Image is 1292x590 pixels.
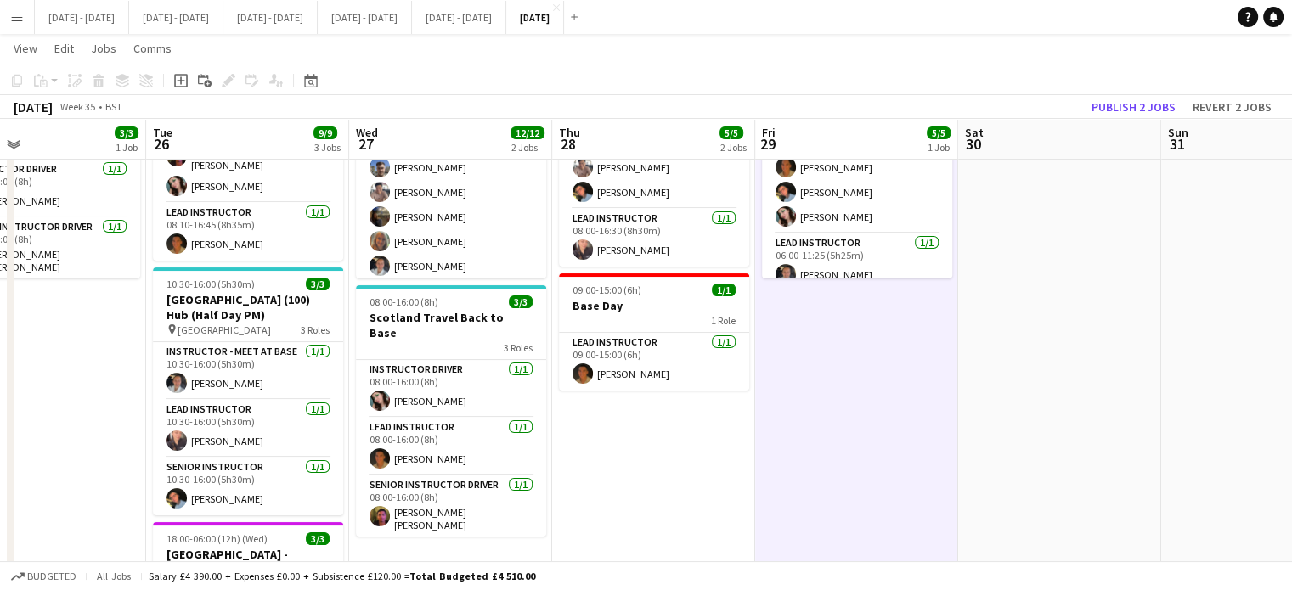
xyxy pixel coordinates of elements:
button: [DATE] - [DATE] [35,1,129,34]
a: View [7,37,44,59]
button: [DATE] - [DATE] [129,1,223,34]
button: Revert 2 jobs [1186,96,1278,118]
div: [DATE] [14,98,53,115]
button: [DATE] - [DATE] [223,1,318,34]
a: Jobs [84,37,123,59]
div: BST [105,100,122,113]
button: [DATE] - [DATE] [412,1,506,34]
a: Edit [48,37,81,59]
div: Salary £4 390.00 + Expenses £0.00 + Subsistence £120.00 = [149,570,535,582]
span: Total Budgeted £4 510.00 [409,570,535,582]
span: Edit [54,41,74,56]
span: Week 35 [56,100,99,113]
span: Jobs [91,41,116,56]
span: Budgeted [27,570,76,582]
button: [DATE] - [DATE] [318,1,412,34]
button: Budgeted [8,567,79,586]
span: Comms [133,41,172,56]
a: Comms [127,37,178,59]
span: View [14,41,37,56]
button: [DATE] [506,1,564,34]
span: All jobs [93,570,134,582]
button: Publish 2 jobs [1085,96,1182,118]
